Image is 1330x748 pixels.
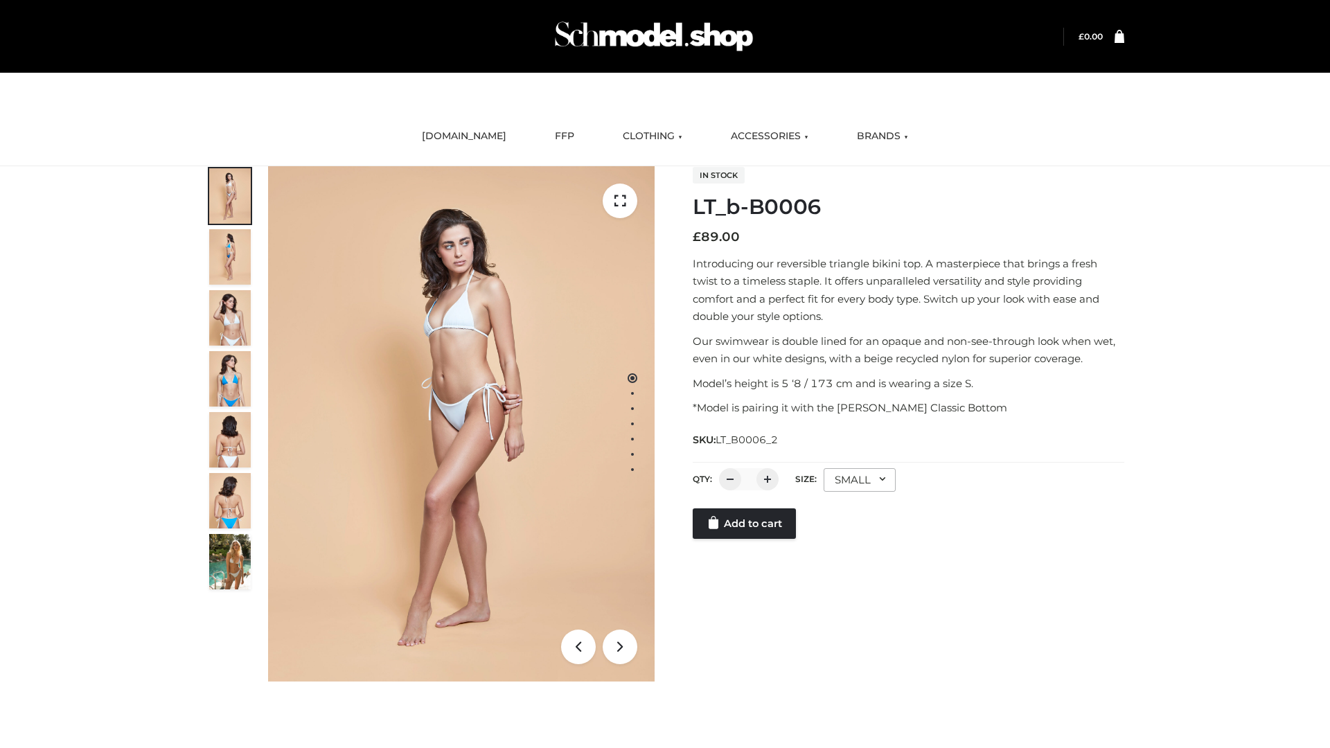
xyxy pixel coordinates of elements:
[209,412,251,467] img: ArielClassicBikiniTop_CloudNine_AzureSky_OW114ECO_7-scaled.jpg
[693,332,1124,368] p: Our swimwear is double lined for an opaque and non-see-through look when wet, even in our white d...
[720,121,819,152] a: ACCESSORIES
[693,195,1124,220] h1: LT_b-B0006
[693,229,701,244] span: £
[716,434,778,446] span: LT_B0006_2
[209,473,251,528] img: ArielClassicBikiniTop_CloudNine_AzureSky_OW114ECO_8-scaled.jpg
[268,166,655,682] img: LT_b-B0006
[846,121,919,152] a: BRANDS
[209,351,251,407] img: ArielClassicBikiniTop_CloudNine_AzureSky_OW114ECO_4-scaled.jpg
[544,121,585,152] a: FFP
[693,167,745,184] span: In stock
[550,9,758,64] img: Schmodel Admin 964
[209,229,251,285] img: ArielClassicBikiniTop_CloudNine_AzureSky_OW114ECO_2-scaled.jpg
[209,168,251,224] img: ArielClassicBikiniTop_CloudNine_AzureSky_OW114ECO_1-scaled.jpg
[824,468,896,492] div: SMALL
[209,534,251,589] img: Arieltop_CloudNine_AzureSky2.jpg
[795,474,817,484] label: Size:
[1079,31,1103,42] a: £0.00
[693,229,740,244] bdi: 89.00
[209,290,251,346] img: ArielClassicBikiniTop_CloudNine_AzureSky_OW114ECO_3-scaled.jpg
[693,474,712,484] label: QTY:
[1079,31,1084,42] span: £
[693,431,779,448] span: SKU:
[693,255,1124,326] p: Introducing our reversible triangle bikini top. A masterpiece that brings a fresh twist to a time...
[693,508,796,539] a: Add to cart
[1079,31,1103,42] bdi: 0.00
[693,375,1124,393] p: Model’s height is 5 ‘8 / 173 cm and is wearing a size S.
[693,399,1124,417] p: *Model is pairing it with the [PERSON_NAME] Classic Bottom
[411,121,517,152] a: [DOMAIN_NAME]
[612,121,693,152] a: CLOTHING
